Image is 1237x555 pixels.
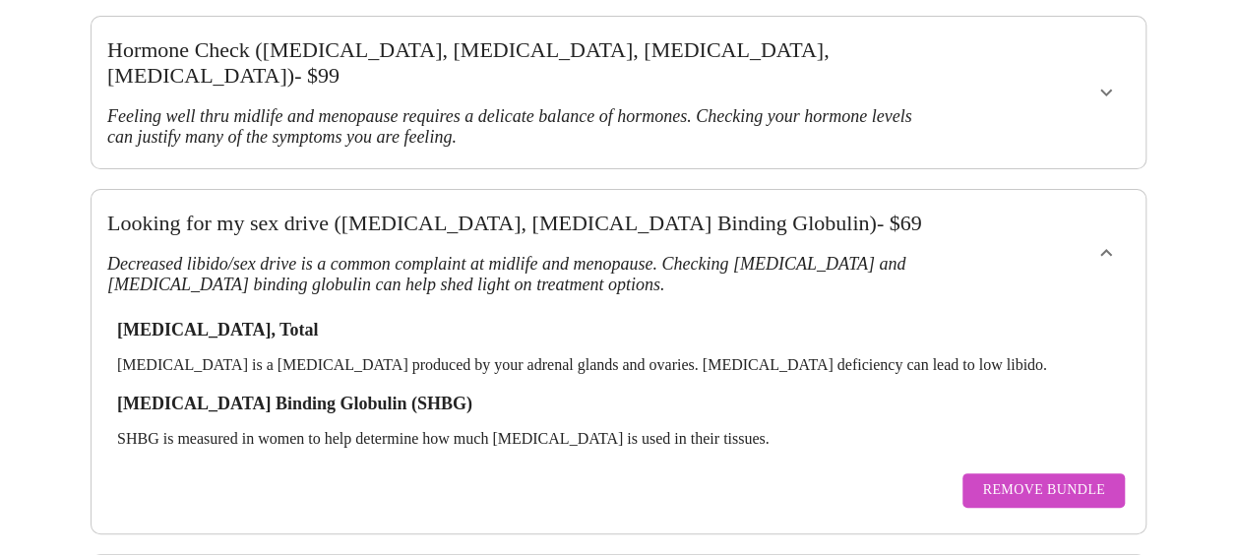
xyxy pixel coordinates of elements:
[117,430,1120,448] p: SHBG is measured in women to help determine how much [MEDICAL_DATA] is used in their tissues.
[107,106,941,148] h3: Feeling well thru midlife and menopause requires a delicate balance of hormones. Checking your ho...
[962,473,1125,508] button: Remove Bundle
[107,37,941,89] h3: Hormone Check ([MEDICAL_DATA], [MEDICAL_DATA], [MEDICAL_DATA], [MEDICAL_DATA]) - $ 99
[117,356,1120,374] p: [MEDICAL_DATA] is a [MEDICAL_DATA] produced by your adrenal glands and ovaries. [MEDICAL_DATA] de...
[1082,69,1130,116] button: show more
[107,211,941,236] h3: Looking for my sex drive ([MEDICAL_DATA], [MEDICAL_DATA] Binding Globulin) - $ 69
[117,320,1120,340] h3: [MEDICAL_DATA], Total
[982,478,1105,503] span: Remove Bundle
[117,394,1120,414] h3: [MEDICAL_DATA] Binding Globulin (SHBG)
[107,254,941,295] h3: Decreased libido/sex drive is a common complaint at midlife and menopause. Checking [MEDICAL_DATA...
[1082,229,1130,277] button: show more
